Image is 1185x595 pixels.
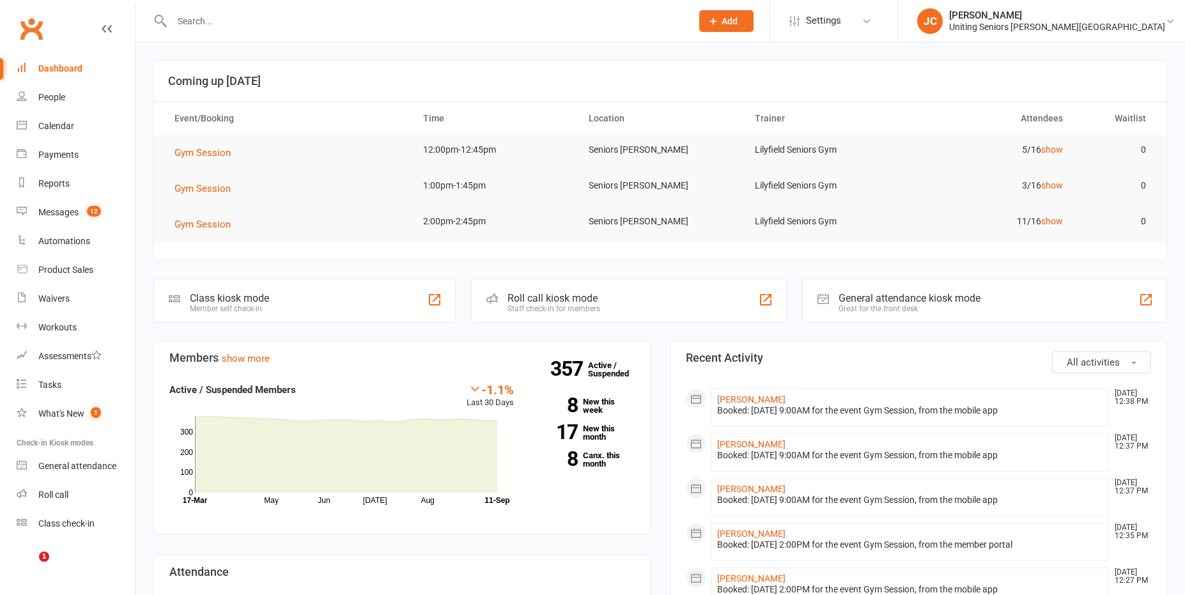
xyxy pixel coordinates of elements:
a: Workouts [17,313,135,342]
a: Payments [17,141,135,169]
div: Roll call [38,490,68,500]
a: Roll call [17,481,135,509]
a: Messages 12 [17,198,135,227]
div: General attendance kiosk mode [839,292,980,304]
strong: 8 [533,396,578,415]
div: Payments [38,150,79,160]
div: What's New [38,408,84,419]
div: Tasks [38,380,61,390]
a: [PERSON_NAME] [717,394,786,405]
div: Booked: [DATE] 9:00AM for the event Gym Session, from the mobile app [717,450,1103,461]
h3: Recent Activity [686,352,1151,364]
div: Assessments [38,351,102,361]
a: show [1041,144,1063,155]
td: 0 [1074,135,1158,165]
td: Lilyfield Seniors Gym [743,206,909,236]
th: Trainer [743,102,909,135]
span: 1 [39,552,49,562]
button: Gym Session [174,181,240,196]
a: Reports [17,169,135,198]
span: Gym Session [174,183,231,194]
input: Search... [168,12,683,30]
div: Waivers [38,293,70,304]
th: Waitlist [1074,102,1158,135]
a: Calendar [17,112,135,141]
td: 2:00pm-2:45pm [412,206,577,236]
th: Attendees [909,102,1074,135]
a: [PERSON_NAME] [717,484,786,494]
a: Dashboard [17,54,135,83]
h3: Coming up [DATE] [168,75,1152,88]
a: 357Active / Suspended [588,352,644,387]
a: 17New this month [533,424,635,441]
span: Add [722,16,738,26]
a: Automations [17,227,135,256]
div: Booked: [DATE] 9:00AM for the event Gym Session, from the mobile app [717,495,1103,506]
time: [DATE] 12:27 PM [1108,568,1150,585]
a: Class kiosk mode [17,509,135,538]
div: Booked: [DATE] 9:00AM for the event Gym Session, from the mobile app [717,405,1103,416]
div: Booked: [DATE] 2:00PM for the event Gym Session, from the member portal [717,539,1103,550]
td: 1:00pm-1:45pm [412,171,577,201]
a: General attendance kiosk mode [17,452,135,481]
div: Great for the front desk [839,304,980,313]
td: 12:00pm-12:45pm [412,135,577,165]
div: Dashboard [38,63,82,73]
a: Assessments [17,342,135,371]
a: What's New1 [17,399,135,428]
span: 12 [87,206,101,217]
span: Settings [806,6,841,35]
div: Class kiosk mode [190,292,269,304]
a: Waivers [17,284,135,313]
iframe: Intercom live chat [13,552,43,582]
a: [PERSON_NAME] [717,573,786,583]
time: [DATE] 12:35 PM [1108,523,1150,540]
td: 0 [1074,206,1158,236]
td: 5/16 [909,135,1074,165]
div: Staff check-in for members [507,304,600,313]
a: 8Canx. this month [533,451,635,468]
td: 0 [1074,171,1158,201]
td: Seniors [PERSON_NAME] [577,171,743,201]
div: JC [917,8,943,34]
time: [DATE] 12:37 PM [1108,434,1150,451]
div: Class check-in [38,518,95,529]
div: General attendance [38,461,116,471]
td: Seniors [PERSON_NAME] [577,206,743,236]
a: [PERSON_NAME] [717,439,786,449]
a: show [1041,180,1063,190]
span: Gym Session [174,219,231,230]
div: Product Sales [38,265,93,275]
a: show [1041,216,1063,226]
td: 11/16 [909,206,1074,236]
button: All activities [1052,352,1151,373]
div: -1.1% [467,382,514,396]
time: [DATE] 12:37 PM [1108,479,1150,495]
span: All activities [1067,357,1120,368]
div: Booked: [DATE] 2:00PM for the event Gym Session, from the mobile app [717,584,1103,595]
div: [PERSON_NAME] [949,10,1165,21]
div: Automations [38,236,90,246]
div: Roll call kiosk mode [507,292,600,304]
h3: Members [169,352,635,364]
a: Clubworx [15,13,47,45]
strong: 8 [533,449,578,468]
strong: Active / Suspended Members [169,384,296,396]
a: 8New this week [533,398,635,414]
button: Add [699,10,754,32]
a: People [17,83,135,112]
th: Event/Booking [163,102,412,135]
td: 3/16 [909,171,1074,201]
div: Member self check-in [190,304,269,313]
td: Lilyfield Seniors Gym [743,135,909,165]
span: Gym Session [174,147,231,158]
strong: 357 [550,359,588,378]
button: Gym Session [174,145,240,160]
div: Reports [38,178,70,189]
a: Product Sales [17,256,135,284]
time: [DATE] 12:38 PM [1108,389,1150,406]
th: Time [412,102,577,135]
strong: 17 [533,422,578,442]
span: 1 [91,407,101,418]
div: People [38,92,65,102]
